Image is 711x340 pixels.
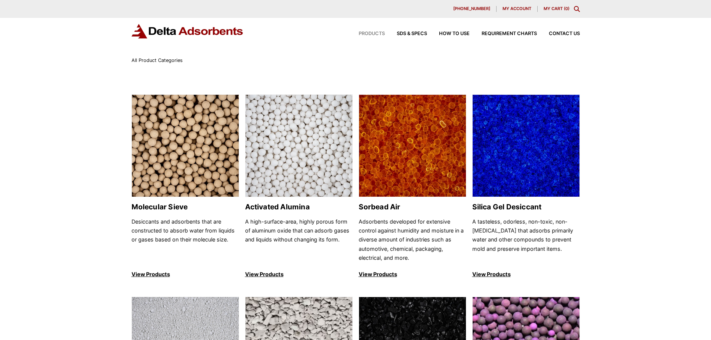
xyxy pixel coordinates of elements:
img: Activated Alumina [245,95,352,197]
a: How to Use [427,31,470,36]
span: All Product Categories [132,57,183,63]
a: Requirement Charts [470,31,537,36]
a: Molecular Sieve Molecular Sieve Desiccants and adsorbents that are constructed to absorb water fr... [132,94,239,279]
a: [PHONE_NUMBER] [447,6,497,12]
img: Silica Gel Desiccant [473,95,579,197]
p: Desiccants and adsorbents that are constructed to absorb water from liquids or gases based on the... [132,217,239,263]
p: View Products [359,270,466,279]
span: My account [503,7,531,11]
p: View Products [472,270,580,279]
span: Contact Us [549,31,580,36]
img: Delta Adsorbents [132,24,244,38]
span: Products [359,31,385,36]
span: SDS & SPECS [397,31,427,36]
p: View Products [245,270,353,279]
a: My account [497,6,538,12]
h2: Molecular Sieve [132,203,239,211]
a: Products [347,31,385,36]
span: Requirement Charts [482,31,537,36]
p: A high-surface-area, highly porous form of aluminum oxide that can adsorb gases and liquids witho... [245,217,353,263]
img: Sorbead Air [359,95,466,197]
p: View Products [132,270,239,279]
a: Sorbead Air Sorbead Air Adsorbents developed for extensive control against humidity and moisture ... [359,94,466,279]
span: 0 [565,6,568,11]
h2: Sorbead Air [359,203,466,211]
div: Toggle Modal Content [574,6,580,12]
span: [PHONE_NUMBER] [453,7,490,11]
img: Molecular Sieve [132,95,239,197]
p: A tasteless, odorless, non-toxic, non-[MEDICAL_DATA] that adsorbs primarily water and other compo... [472,217,580,263]
a: Activated Alumina Activated Alumina A high-surface-area, highly porous form of aluminum oxide tha... [245,94,353,279]
span: How to Use [439,31,470,36]
a: My Cart (0) [544,6,569,11]
p: Adsorbents developed for extensive control against humidity and moisture in a diverse amount of i... [359,217,466,263]
a: Contact Us [537,31,580,36]
h2: Silica Gel Desiccant [472,203,580,211]
h2: Activated Alumina [245,203,353,211]
a: SDS & SPECS [385,31,427,36]
a: Silica Gel Desiccant Silica Gel Desiccant A tasteless, odorless, non-toxic, non-[MEDICAL_DATA] th... [472,94,580,279]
